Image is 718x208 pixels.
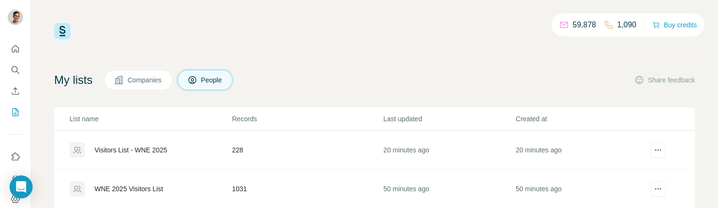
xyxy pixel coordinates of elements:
button: Use Surfe on LinkedIn [8,148,23,165]
p: Last updated [383,114,515,124]
div: WNE 2025 Visitors List [94,184,163,194]
img: Surfe Logo [54,23,71,39]
p: 59,878 [573,19,596,31]
button: Enrich CSV [8,82,23,100]
td: 20 minutes ago [383,131,515,170]
h4: My lists [54,72,93,88]
div: Visitors List - WNE 2025 [94,145,167,155]
span: Companies [128,75,163,85]
button: Search [8,61,23,79]
td: 228 [232,131,383,170]
span: People [201,75,223,85]
p: List name [70,114,231,124]
button: Use Surfe API [8,169,23,186]
button: My lists [8,104,23,121]
button: Quick start [8,40,23,58]
div: Open Intercom Messenger [10,175,33,198]
img: Avatar [8,10,23,25]
button: Buy credits [652,18,697,32]
td: 20 minutes ago [515,131,647,170]
button: Dashboard [8,190,23,208]
p: Created at [516,114,647,124]
button: Share feedback [635,75,695,85]
p: 1,090 [617,19,636,31]
p: Records [232,114,383,124]
button: actions [650,181,666,196]
button: actions [650,142,666,158]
